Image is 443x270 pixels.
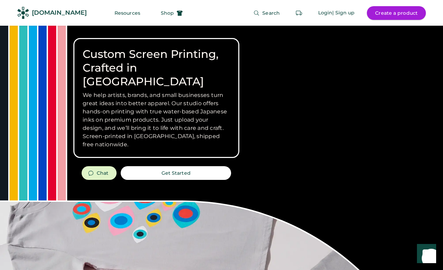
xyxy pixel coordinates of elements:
button: Retrieve an order [292,6,306,20]
h1: Custom Screen Printing, Crafted in [GEOGRAPHIC_DATA] [83,47,230,88]
div: [DOMAIN_NAME] [32,9,87,17]
div: | Sign up [332,10,355,16]
button: Get Started [121,166,231,180]
button: Create a product [367,6,426,20]
span: Shop [161,11,174,15]
button: Chat [82,166,117,180]
button: Resources [106,6,148,20]
button: Shop [153,6,191,20]
span: Search [262,11,280,15]
h3: We help artists, brands, and small businesses turn great ideas into better apparel. Our studio of... [83,91,230,149]
img: Rendered Logo - Screens [17,7,29,19]
div: Login [318,10,333,16]
button: Search [245,6,288,20]
iframe: Front Chat [410,239,440,269]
